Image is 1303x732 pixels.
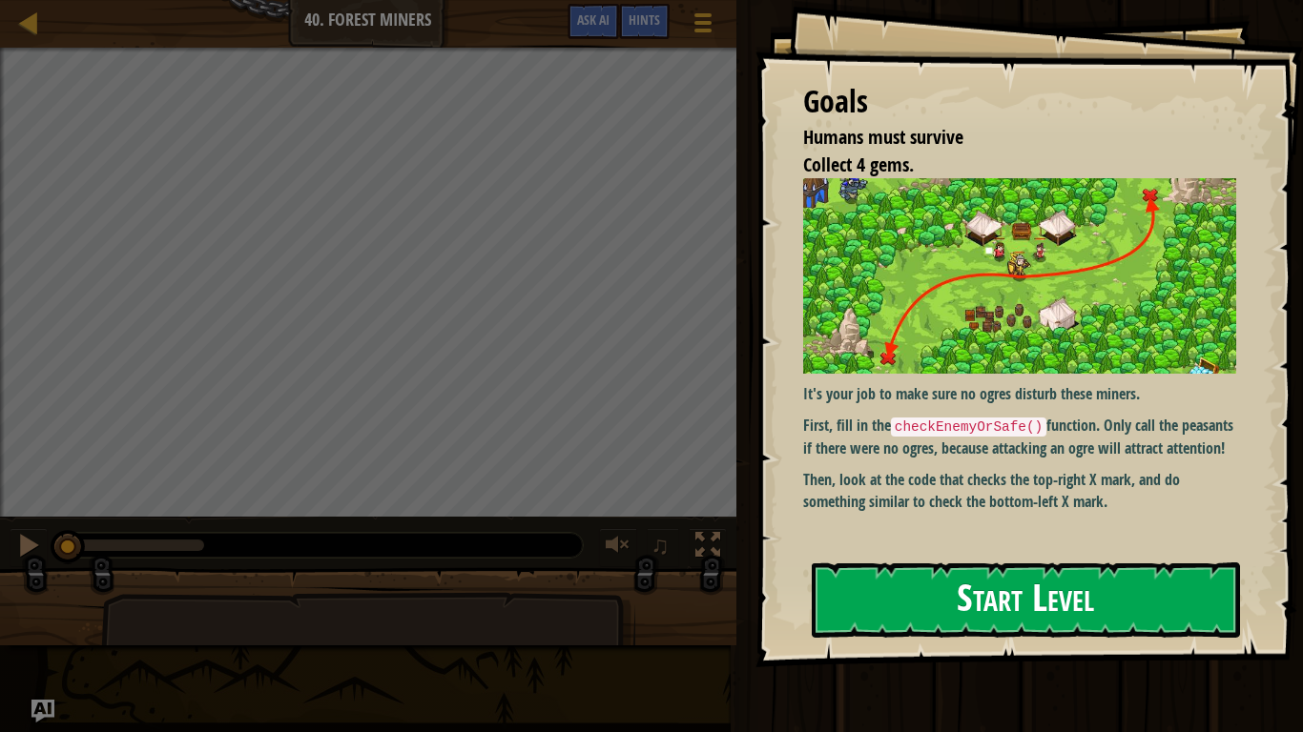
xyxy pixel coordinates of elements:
[803,152,914,177] span: Collect 4 gems.
[803,178,1236,374] img: Forest miners
[812,562,1240,638] button: Start Level
[31,700,54,722] button: Ask AI
[803,415,1236,458] p: First, fill in the function. Only call the peasants if there were no ogres, because attacking an ...
[803,469,1236,513] p: Then, look at the code that checks the top-right X mark, and do something similar to check the bo...
[779,152,1231,179] li: Collect 4 gems.
[689,528,727,567] button: Toggle fullscreen
[779,124,1231,152] li: Humans must survive
[803,80,1236,124] div: Goals
[599,528,637,567] button: Adjust volume
[651,531,670,559] span: ♫
[803,383,1236,405] p: It's your job to make sure no ogres disturb these miners.
[629,10,660,29] span: Hints
[577,10,610,29] span: Ask AI
[568,4,619,39] button: Ask AI
[679,4,727,49] button: Show game menu
[647,528,679,567] button: ♫
[891,417,1046,437] code: checkEnemyOrSafe()
[10,528,48,567] button: Ctrl + P: Pause
[803,124,963,150] span: Humans must survive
